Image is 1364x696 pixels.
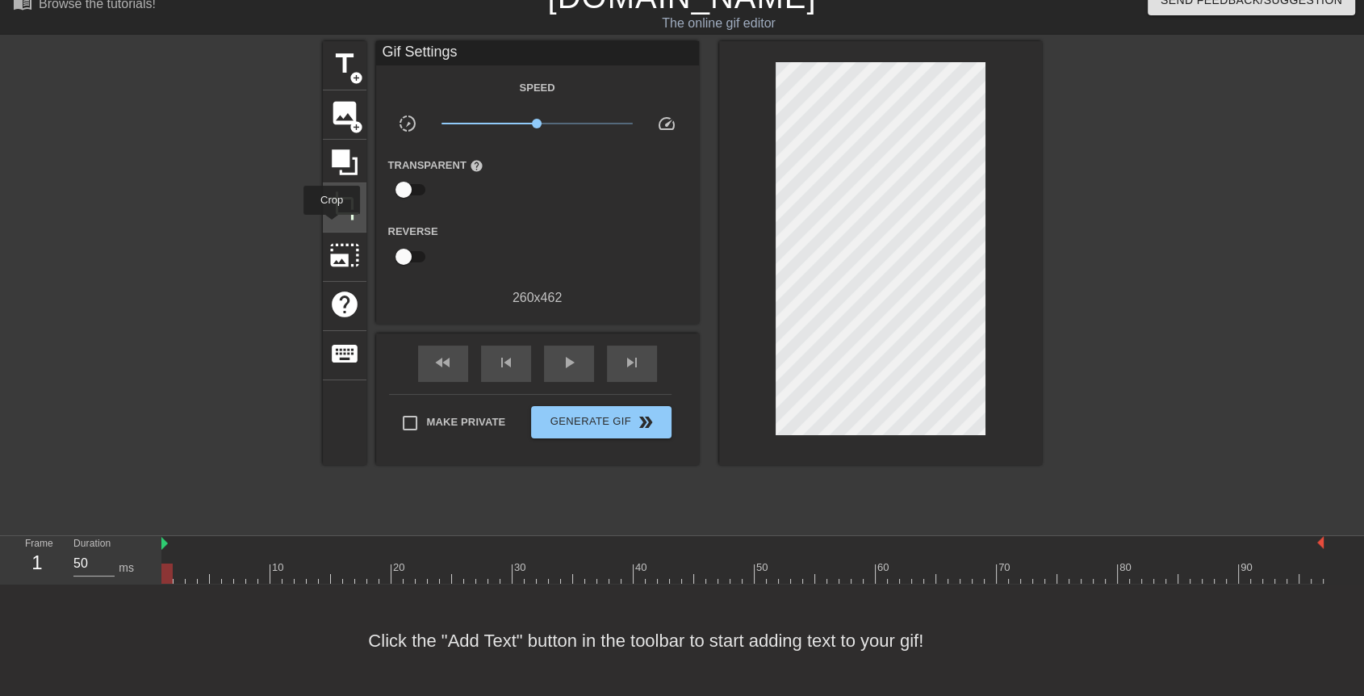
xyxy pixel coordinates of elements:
div: Frame [13,536,61,583]
span: help [329,289,360,320]
div: 30 [514,560,529,576]
div: 60 [877,560,892,576]
span: skip_previous [496,353,516,372]
span: crop [329,191,360,221]
div: 20 [393,560,408,576]
label: Transparent [388,157,483,174]
span: add_circle [349,71,363,85]
span: Generate Gif [538,413,664,432]
span: speed [657,114,676,133]
div: 260 x 462 [376,288,699,308]
span: fast_rewind [433,353,453,372]
span: play_arrow [559,353,579,372]
div: 80 [1119,560,1134,576]
span: title [329,48,360,79]
button: Generate Gif [531,406,671,438]
div: Gif Settings [376,41,699,65]
img: bound-end.png [1317,536,1324,549]
label: Duration [73,539,111,549]
label: Speed [519,80,554,96]
div: The online gif editor [462,14,974,33]
div: 10 [272,560,287,576]
div: 70 [998,560,1013,576]
div: 40 [635,560,650,576]
span: photo_size_select_large [329,240,360,270]
div: 50 [756,560,771,576]
span: help [470,159,483,173]
span: keyboard [329,338,360,369]
span: slow_motion_video [398,114,417,133]
span: skip_next [622,353,642,372]
label: Reverse [388,224,438,240]
span: Make Private [427,414,506,430]
span: image [329,98,360,128]
div: ms [119,560,134,577]
span: add_circle [349,120,363,134]
div: 1 [25,548,49,577]
div: 90 [1241,560,1255,576]
span: double_arrow [636,413,655,432]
